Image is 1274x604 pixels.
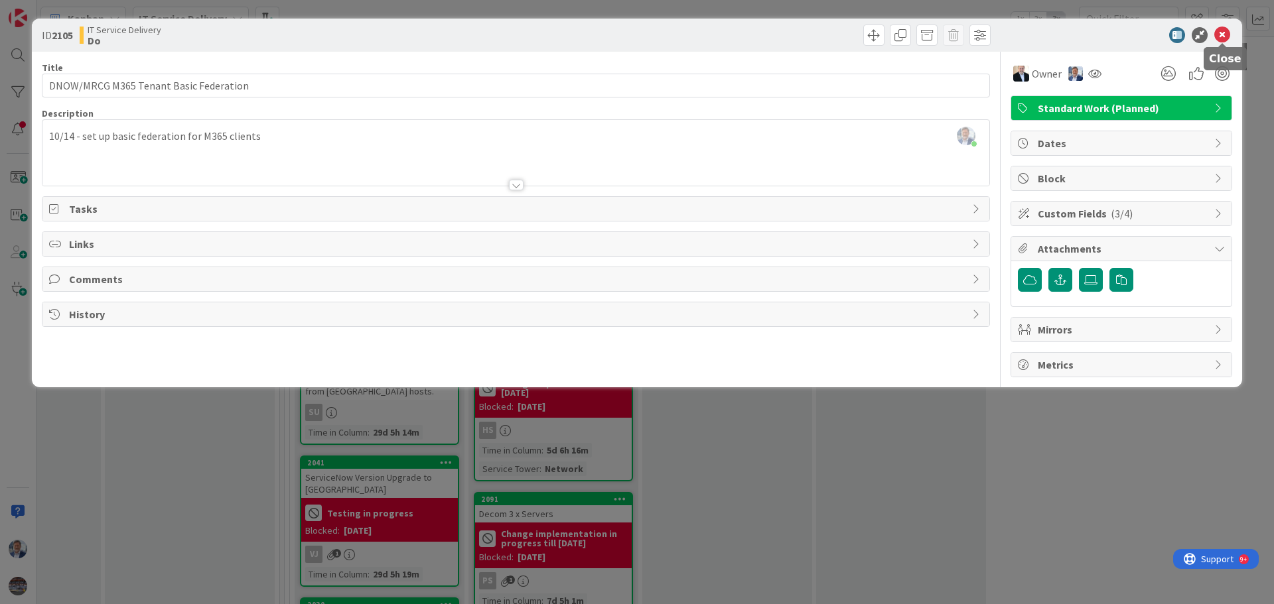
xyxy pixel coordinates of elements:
span: Description [42,107,94,119]
b: 2105 [52,29,73,42]
span: ID [42,27,73,43]
span: IT Service Delivery [88,25,161,35]
span: Custom Fields [1038,206,1208,221]
span: Standard Work (Planned) [1038,100,1208,116]
img: SH [1068,66,1083,81]
span: Mirrors [1038,322,1208,337]
b: Do [88,35,161,46]
span: Owner [1032,66,1062,82]
p: 10/14 - set up basic federation for M365 clients [49,129,983,144]
h5: Close [1209,52,1241,65]
span: Links [69,236,965,252]
input: type card name here... [42,74,990,97]
span: Comments [69,271,965,287]
span: Block [1038,170,1208,186]
span: ( 3/4 ) [1111,207,1133,220]
span: Metrics [1038,357,1208,373]
span: Attachments [1038,241,1208,257]
span: Dates [1038,135,1208,151]
span: History [69,306,965,322]
span: Tasks [69,201,965,217]
img: F09WhLc5qoFf1fiaeEfTgXNU16K2KTkL.png [957,127,975,145]
div: 9+ [67,5,74,16]
label: Title [42,62,63,74]
img: HO [1013,66,1029,82]
span: Support [28,2,60,18]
